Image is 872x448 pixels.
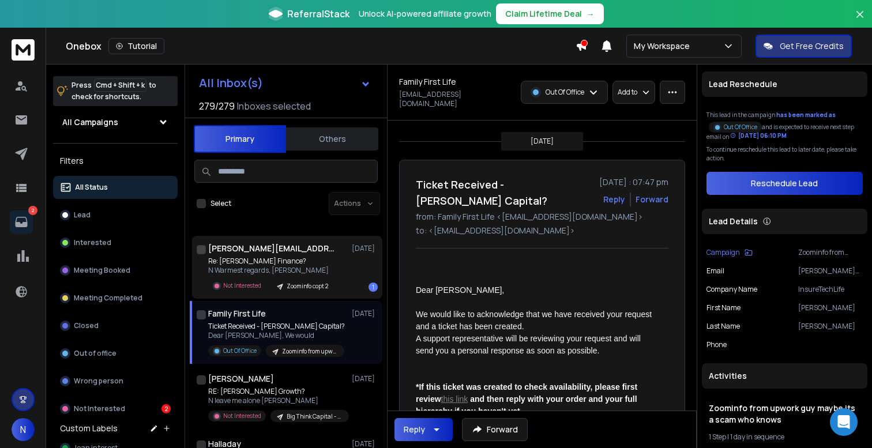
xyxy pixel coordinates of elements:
p: My Workspace [634,40,694,52]
h3: Custom Labels [60,423,118,434]
p: Unlock AI-powered affiliate growth [359,8,491,20]
p: Out Of Office [223,347,257,355]
button: Reply [394,418,453,441]
p: [DATE] : 07:47 pm [599,176,668,188]
h1: Zoominfo from upwork guy maybe its a scam who knows [709,402,860,426]
p: Out Of Office [546,88,584,97]
span: → [587,8,595,20]
button: Primary [194,125,286,153]
label: Select [211,199,231,208]
div: Onebox [66,38,576,54]
button: Meeting Booked [53,259,178,282]
button: Reschedule Lead [706,172,863,195]
p: First Name [706,303,741,313]
p: Out of office [74,349,116,358]
p: Phone [706,340,727,349]
div: Open Intercom Messenger [830,408,858,436]
p: Ticket Received - [PERSON_NAME] Capital? [208,322,345,331]
p: Add to [618,88,637,97]
p: from: Family First Life <[EMAIL_ADDRESS][DOMAIN_NAME]> [416,211,668,223]
h1: Ticket Received - [PERSON_NAME] Capital? [416,176,592,209]
button: All Inbox(s) [190,71,380,95]
button: Out of office [53,342,178,365]
button: Campaign [706,248,753,257]
p: N Warmest regards, [PERSON_NAME] [208,266,335,275]
button: Lead [53,204,178,227]
p: RE: [PERSON_NAME] Growth? [208,387,347,396]
h1: [PERSON_NAME][EMAIL_ADDRESS][DOMAIN_NAME] [208,243,335,254]
button: Interested [53,231,178,254]
a: this link [441,394,468,404]
h1: [PERSON_NAME] [208,373,274,385]
div: 1 [369,283,378,292]
p: Meeting Booked [74,266,130,275]
p: All Status [75,183,108,192]
span: 279 / 279 [199,99,235,113]
p: Company Name [706,285,757,294]
p: Campaign [706,248,740,257]
button: Meeting Completed [53,287,178,310]
h1: Family First Life [399,76,456,88]
p: Re: [PERSON_NAME] Finance? [208,257,335,266]
p: Big Think Capital - LOC [287,412,342,421]
p: Email [706,266,724,276]
button: N [12,418,35,441]
p: Last Name [706,322,740,331]
p: To continue reschedule this lead to later date, please take action. [706,145,863,163]
h1: Family First Life [208,308,266,319]
div: [DATE] 06:10 PM [730,131,787,140]
p: Out Of Office [724,123,757,131]
p: Dear [PERSON_NAME], We would like to acknowledge that we have received your request and a ticket ... [416,284,659,357]
p: Get Free Credits [780,40,844,52]
p: Meeting Completed [74,293,142,303]
b: and then reply with your order and your full hierarchy if you haven't yet. [416,394,639,416]
p: [PERSON_NAME][EMAIL_ADDRESS][DOMAIN_NAME] [798,266,863,276]
p: Not Interested [223,281,261,290]
button: Wrong person [53,370,178,393]
p: N leave me alone [PERSON_NAME] [208,396,347,405]
p: Zoominfo from upwork guy maybe its a scam who knows [798,248,863,257]
p: [DATE] [531,137,554,146]
h3: Inboxes selected [237,99,311,113]
p: Zoominfo from upwork guy maybe its a scam who knows [282,347,337,356]
div: This lead in the campaign and is expected to receive next step email on [706,111,863,141]
button: Close banner [852,7,867,35]
h1: All Inbox(s) [199,77,263,89]
p: [PERSON_NAME] [798,303,863,313]
p: [DATE] [352,374,378,383]
span: 1 Step [709,432,726,442]
p: Interested [74,238,111,247]
button: Not Interested2 [53,397,178,420]
button: Get Free Credits [756,35,852,58]
p: Press to check for shortcuts. [72,80,156,103]
p: InsureTechLife [798,285,863,294]
p: Not Interested [223,412,261,420]
button: All Status [53,176,178,199]
a: 2 [10,210,33,234]
button: Others [286,126,378,152]
button: All Campaigns [53,111,178,134]
span: 1 day in sequence [730,432,784,442]
p: Lead Reschedule [709,78,777,90]
div: Reply [404,424,425,435]
p: [DATE] [352,244,378,253]
button: Closed [53,314,178,337]
b: *If this ticket was created to check availability, please first review [416,382,640,404]
h1: All Campaigns [62,116,118,128]
p: Closed [74,321,99,330]
h3: Filters [53,153,178,169]
div: Forward [636,194,668,205]
button: Tutorial [108,38,164,54]
button: Forward [462,418,528,441]
span: has been marked as [776,111,836,119]
p: Not Interested [74,404,125,413]
div: Activities [702,363,867,389]
span: ReferralStack [287,7,349,21]
p: to: <[EMAIL_ADDRESS][DOMAIN_NAME]> [416,225,668,236]
p: Dear [PERSON_NAME], We would [208,331,345,340]
p: 2 [28,206,37,215]
div: 2 [161,404,171,413]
